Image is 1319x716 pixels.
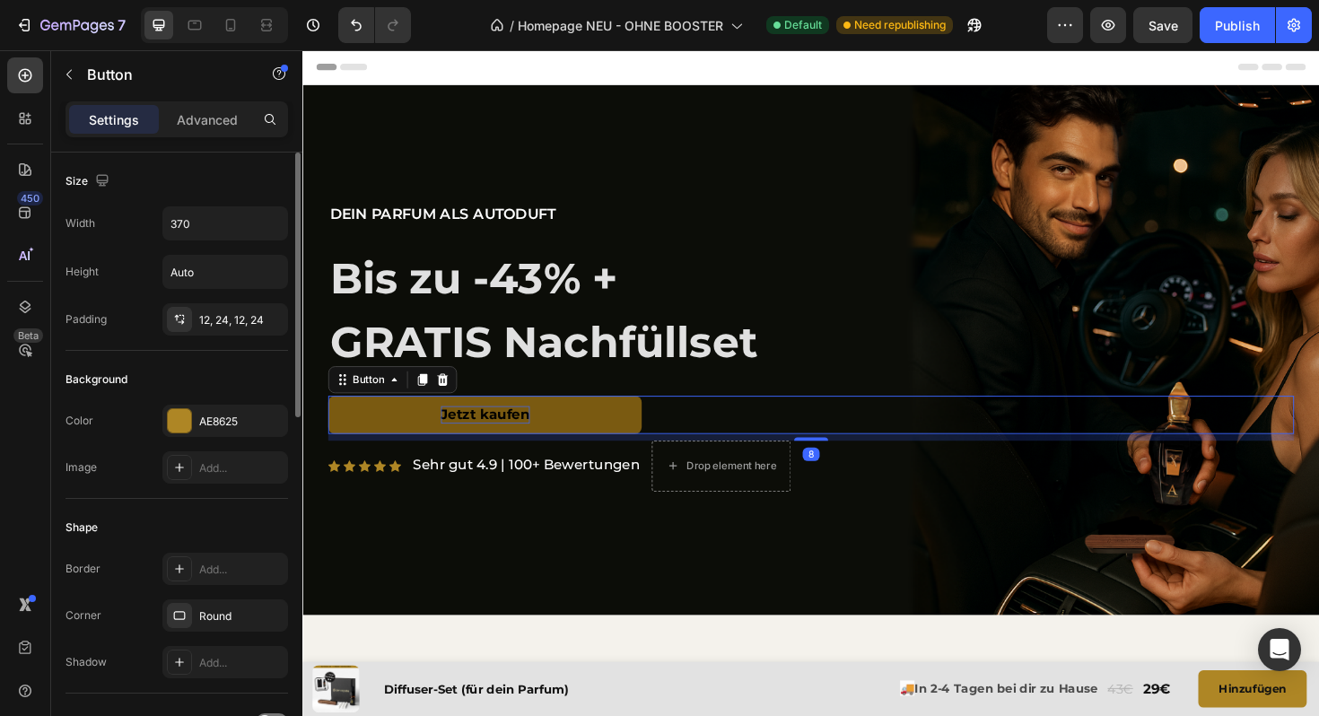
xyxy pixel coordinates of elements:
p: 7 [118,14,126,36]
div: Padding [66,311,107,327]
div: Beta [13,328,43,343]
button: Publish [1200,7,1275,43]
div: 12, 24, 12, 24 [199,312,284,328]
span: Default [784,17,822,33]
div: Hinzufügen [970,668,1042,685]
span: Need republishing [854,17,946,33]
div: Round [199,608,284,624]
div: Image [66,459,97,476]
div: Color [66,413,93,429]
div: Button [49,341,90,357]
span: 🚚 [633,668,648,684]
p: Jetzt kaufen [146,377,240,396]
div: Add... [199,562,284,578]
div: Open Intercom Messenger [1258,628,1301,671]
div: 450 [17,191,43,205]
div: Border [66,561,100,577]
p: Settings [89,110,139,129]
h1: Diffuser-Set (für dein Parfum) [84,666,284,688]
button: Hinzufügen [948,657,1063,696]
button: Save [1133,7,1192,43]
p: Bis zu -43% + GRATIS Nachfüllset [29,208,510,343]
p: Button [87,64,240,85]
h2: Dein Parfum als Autoduft [27,162,1050,185]
s: 43€ [852,668,879,685]
a: Jetzt kaufen [27,366,359,406]
div: Width [66,215,95,231]
div: 8 [529,421,547,435]
div: AE8625 [199,414,284,430]
div: Shape [66,520,98,536]
span: Homepage NEU - OHNE BOOSTER [518,16,723,35]
div: Add... [199,460,284,476]
div: Corner [66,607,101,624]
p: 29€ [890,664,919,690]
div: Undo/Redo [338,7,411,43]
iframe: Design area [302,50,1319,716]
div: Shadow [66,654,107,670]
div: Size [66,170,113,194]
div: Publish [1215,16,1260,35]
p: In 2-4 Tagen bei dir zu Hause [633,665,842,687]
button: 7 [7,7,134,43]
div: Add... [199,655,284,671]
span: Save [1149,18,1178,33]
div: Drop element here [406,433,502,448]
span: / [510,16,514,35]
p: Advanced [177,110,238,129]
input: Auto [163,256,287,288]
p: Sehr gut 4.9 | 100+ Bewertungen [117,431,357,450]
input: Auto [163,207,287,240]
div: Height [66,264,99,280]
div: Background [66,371,127,388]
